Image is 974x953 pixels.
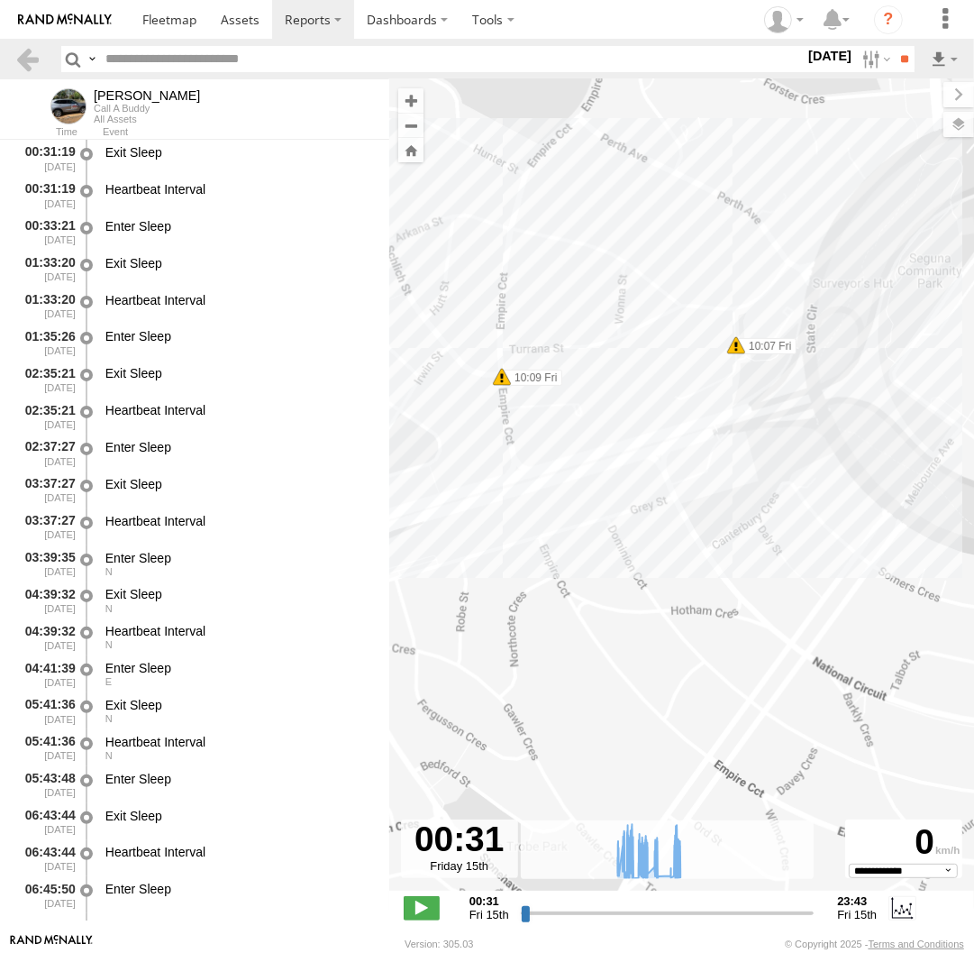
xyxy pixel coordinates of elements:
[105,439,372,455] div: Enter Sleep
[105,603,113,614] span: Heading: 4
[105,255,372,271] div: Exit Sleep
[105,218,372,234] div: Enter Sleep
[14,694,77,728] div: 05:41:36 [DATE]
[94,114,200,124] div: All Assets
[105,808,372,824] div: Exit Sleep
[14,362,77,396] div: 02:35:21 [DATE]
[14,768,77,802] div: 05:43:48 [DATE]
[105,513,372,529] div: Heartbeat Interval
[14,179,77,212] div: 00:31:19 [DATE]
[105,639,113,650] span: Heading: 4
[14,584,77,618] div: 04:39:32 [DATE]
[405,939,473,949] div: Version: 305.03
[105,660,372,676] div: Enter Sleep
[105,365,372,381] div: Exit Sleep
[14,657,77,691] div: 04:41:39 [DATE]
[105,586,372,602] div: Exit Sleep
[14,399,77,433] div: 02:35:21 [DATE]
[736,338,796,354] label: 10:07 Fri
[837,894,877,908] strong: 23:43
[85,46,99,72] label: Search Query
[105,402,372,418] div: Heartbeat Interval
[105,844,372,860] div: Heartbeat Interval
[14,128,77,137] div: Time
[105,697,372,713] div: Exit Sleep
[14,731,77,765] div: 05:41:36 [DATE]
[14,842,77,875] div: 06:43:44 [DATE]
[10,935,93,953] a: Visit our Website
[398,138,423,162] button: Zoom Home
[502,370,562,386] label: 10:09 Fri
[869,939,964,949] a: Terms and Conditions
[105,918,372,934] div: Exit Sleep
[105,676,112,687] span: Heading: 110
[758,6,810,33] div: Helen Mason
[469,894,509,908] strong: 00:31
[469,908,509,921] span: Fri 15th Aug 2025
[14,620,77,654] div: 04:39:32 [DATE]
[105,750,113,761] span: Heading: 6
[105,550,372,566] div: Enter Sleep
[837,908,877,921] span: Fri 15th Aug 2025
[105,623,372,639] div: Heartbeat Interval
[18,14,112,26] img: rand-logo.svg
[14,510,77,544] div: 03:37:27 [DATE]
[105,292,372,308] div: Heartbeat Interval
[785,939,964,949] div: © Copyright 2025 -
[14,547,77,581] div: 03:39:35 [DATE]
[14,326,77,360] div: 01:35:26 [DATE]
[105,713,113,724] span: Heading: 6
[848,822,960,864] div: 0
[105,734,372,750] div: Heartbeat Interval
[103,128,389,137] div: Event
[105,771,372,787] div: Enter Sleep
[404,896,440,920] label: Play/Stop
[398,113,423,138] button: Zoom out
[14,878,77,912] div: 06:45:50 [DATE]
[105,181,372,197] div: Heartbeat Interval
[14,46,41,72] a: Back to previous Page
[105,144,372,160] div: Exit Sleep
[874,5,903,34] i: ?
[105,881,372,897] div: Enter Sleep
[855,46,894,72] label: Search Filter Options
[14,915,77,948] div: 07:45:49 [DATE]
[929,46,960,72] label: Export results as...
[14,436,77,470] div: 02:37:27 [DATE]
[105,328,372,344] div: Enter Sleep
[14,215,77,249] div: 00:33:21 [DATE]
[398,88,423,113] button: Zoom in
[105,566,113,577] span: Heading: 4
[14,289,77,323] div: 01:33:20 [DATE]
[94,88,200,103] div: Chris - View Asset History
[14,805,77,838] div: 06:43:44 [DATE]
[14,473,77,507] div: 03:37:27 [DATE]
[105,476,372,492] div: Exit Sleep
[805,46,855,66] label: [DATE]
[14,252,77,286] div: 01:33:20 [DATE]
[14,142,77,175] div: 00:31:19 [DATE]
[94,103,200,114] div: Call A Buddy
